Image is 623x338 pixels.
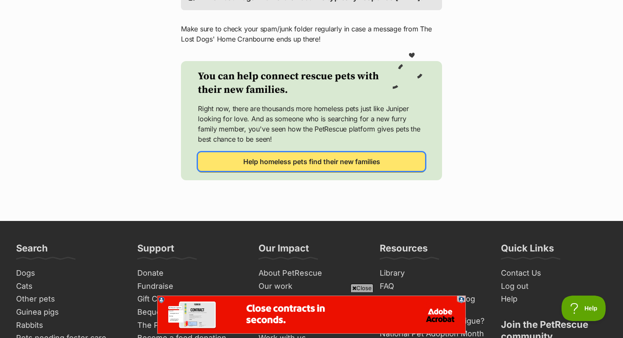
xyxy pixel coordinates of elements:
[134,280,247,293] a: Fundraise
[380,242,428,259] h3: Resources
[376,267,489,280] a: Library
[13,306,125,319] a: Guinea pigs
[16,242,48,259] h3: Search
[157,296,466,334] iframe: Advertisement
[376,280,489,293] a: FAQ
[137,242,174,259] h3: Support
[243,156,380,167] span: Help homeless pets find their new families
[562,296,606,321] iframe: Help Scout Beacon - Open
[13,319,125,332] a: Rabbits
[198,70,391,97] h2: You can help connect rescue pets with their new families.
[134,319,247,332] a: The PetRescue Bookshop
[259,242,309,259] h3: Our Impact
[134,293,247,306] a: Gift Cards
[13,280,125,293] a: Cats
[501,242,554,259] h3: Quick Links
[255,280,368,293] a: Our work
[498,280,610,293] a: Log out
[498,293,610,306] a: Help
[13,267,125,280] a: Dogs
[498,267,610,280] a: Contact Us
[255,267,368,280] a: About PetRescue
[198,152,425,171] a: Help homeless pets find their new families
[134,267,247,280] a: Donate
[198,103,425,144] p: Right now, there are thousands more homeless pets just like Juniper looking for love. And as some...
[134,306,247,319] a: Bequests
[350,284,373,292] span: Close
[13,293,125,306] a: Other pets
[181,24,442,44] p: Make sure to check your spam/junk folder regularly in case a message from The Lost Dogs' Home Cra...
